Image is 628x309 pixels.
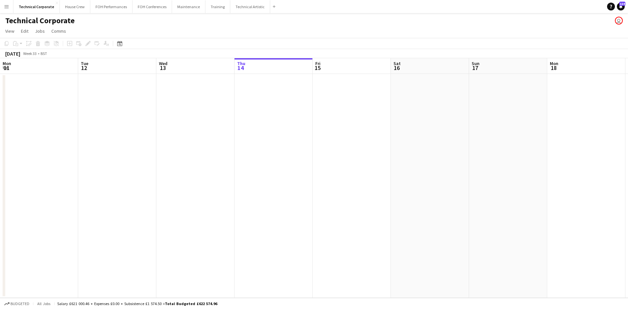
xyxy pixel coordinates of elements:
span: Thu [237,60,245,66]
h1: Technical Corporate [5,16,75,26]
button: FOH Performances [90,0,132,13]
span: Budgeted [10,301,29,306]
button: Technical Artistic [230,0,270,13]
span: 11 [2,64,11,72]
a: 114 [617,3,625,10]
span: 15 [314,64,321,72]
button: House Crew [60,0,90,13]
span: 12 [80,64,88,72]
button: Technical Corporate [13,0,60,13]
span: Sat [393,60,401,66]
span: View [5,28,14,34]
span: Comms [51,28,66,34]
span: Tue [81,60,88,66]
span: Sun [472,60,480,66]
span: 16 [392,64,401,72]
app-user-avatar: Abby Hubbard [615,17,623,25]
span: 114 [619,2,625,6]
div: Salary £621 000.46 + Expenses £0.00 + Subsistence £1 574.50 = [57,301,217,306]
span: Wed [159,60,167,66]
span: Mon [550,60,558,66]
span: Total Budgeted £622 574.96 [165,301,217,306]
span: Jobs [35,28,45,34]
span: 14 [236,64,245,72]
span: All jobs [36,301,52,306]
span: Week 33 [22,51,38,56]
button: FOH Conferences [132,0,172,13]
div: [DATE] [5,50,20,57]
a: Comms [49,27,69,35]
span: Mon [3,60,11,66]
span: Edit [21,28,28,34]
div: BST [41,51,47,56]
button: Training [205,0,230,13]
span: 13 [158,64,167,72]
button: Maintenance [172,0,205,13]
span: 17 [471,64,480,72]
button: Budgeted [3,300,30,307]
span: 18 [549,64,558,72]
a: Jobs [32,27,47,35]
a: View [3,27,17,35]
span: Fri [315,60,321,66]
a: Edit [18,27,31,35]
